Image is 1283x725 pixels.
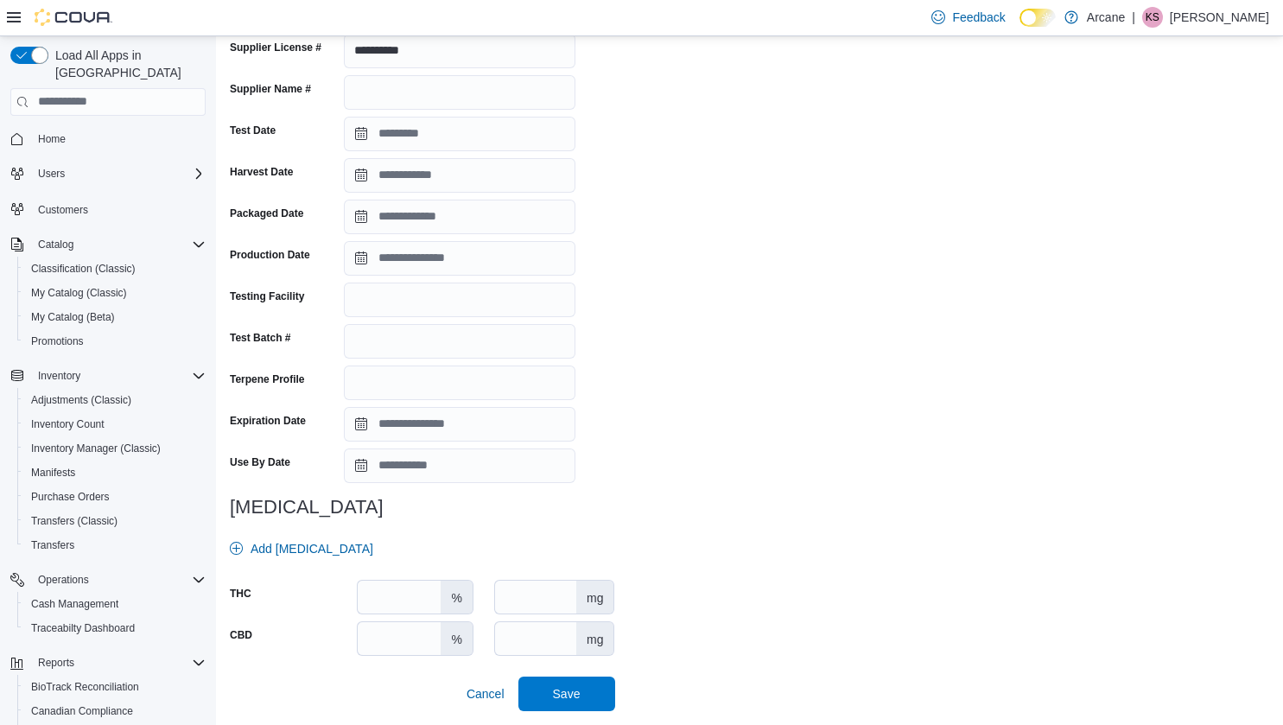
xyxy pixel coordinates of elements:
span: KS [1146,7,1159,28]
span: Classification (Classic) [31,262,136,276]
span: Customers [31,198,206,219]
a: Classification (Classic) [24,258,143,279]
input: Press the down key to open a popover containing a calendar. [344,200,575,234]
span: Customers [38,203,88,217]
a: Canadian Compliance [24,701,140,722]
button: Cash Management [17,592,213,616]
span: Inventory [38,369,80,383]
div: % [441,581,472,614]
span: Save [553,685,581,703]
a: Traceabilty Dashboard [24,618,142,639]
button: My Catalog (Beta) [17,305,213,329]
button: Users [31,163,72,184]
span: Transfers (Classic) [24,511,206,531]
span: My Catalog (Classic) [31,286,127,300]
span: Users [38,167,65,181]
a: Manifests [24,462,82,483]
span: Dark Mode [1019,27,1020,28]
span: Adjustments (Classic) [31,393,131,407]
button: Transfers [17,533,213,557]
p: | [1132,7,1135,28]
button: Inventory Count [17,412,213,436]
input: Press the down key to open a popover containing a calendar. [344,241,575,276]
button: Classification (Classic) [17,257,213,281]
span: Adjustments (Classic) [24,390,206,410]
input: Dark Mode [1019,9,1056,27]
a: Cash Management [24,594,125,614]
input: Press the down key to open a popover containing a calendar. [344,448,575,483]
span: Feedback [952,9,1005,26]
button: Traceabilty Dashboard [17,616,213,640]
button: Canadian Compliance [17,699,213,723]
p: [PERSON_NAME] [1170,7,1269,28]
span: My Catalog (Beta) [24,307,206,328]
button: Home [3,126,213,151]
button: Add [MEDICAL_DATA] [223,531,380,566]
h3: [MEDICAL_DATA] [230,497,615,518]
label: Packaged Date [230,207,303,220]
span: Inventory Count [31,417,105,431]
a: Inventory Count [24,414,111,435]
span: My Catalog (Classic) [24,283,206,303]
span: Cancel [467,685,505,703]
a: Promotions [24,331,91,352]
span: My Catalog (Beta) [31,310,115,324]
button: Inventory [31,366,87,386]
a: Adjustments (Classic) [24,390,138,410]
span: Cash Management [31,597,118,611]
a: My Catalog (Beta) [24,307,122,328]
a: Customers [31,200,95,220]
label: CBD [230,628,252,642]
span: Operations [38,573,89,587]
span: Manifests [31,466,75,480]
span: Inventory Manager (Classic) [24,438,206,459]
button: Transfers (Classic) [17,509,213,533]
span: Home [38,132,66,146]
button: Adjustments (Classic) [17,388,213,412]
button: Reports [3,651,213,675]
button: Operations [3,568,213,592]
p: Arcane [1087,7,1125,28]
div: % [441,622,472,655]
div: mg [576,622,613,655]
label: Use By Date [230,455,290,469]
span: Catalog [38,238,73,251]
button: Catalog [31,234,80,255]
span: Cash Management [24,594,206,614]
span: Users [31,163,206,184]
span: Canadian Compliance [31,704,133,718]
span: Reports [31,652,206,673]
span: Canadian Compliance [24,701,206,722]
button: My Catalog (Classic) [17,281,213,305]
div: Katricia Smith [1142,7,1163,28]
span: Operations [31,569,206,590]
span: Inventory Count [24,414,206,435]
span: Transfers (Classic) [31,514,118,528]
button: Cancel [460,677,511,711]
a: Transfers (Classic) [24,511,124,531]
div: mg [576,581,613,614]
span: BioTrack Reconciliation [24,677,206,697]
span: Load All Apps in [GEOGRAPHIC_DATA] [48,47,206,81]
button: Users [3,162,213,186]
a: Transfers [24,535,81,556]
span: Catalog [31,234,206,255]
label: Test Batch # [230,331,290,345]
span: Traceabilty Dashboard [24,618,206,639]
label: Test Date [230,124,276,137]
span: Traceabilty Dashboard [31,621,135,635]
input: Press the down key to open a popover containing a calendar. [344,158,575,193]
label: Expiration Date [230,414,306,428]
label: Production Date [230,248,310,262]
button: Reports [31,652,81,673]
a: BioTrack Reconciliation [24,677,146,697]
label: THC [230,587,251,601]
label: Harvest Date [230,165,293,179]
button: Customers [3,196,213,221]
a: Purchase Orders [24,487,117,507]
a: My Catalog (Classic) [24,283,134,303]
span: Reports [38,656,74,670]
span: BioTrack Reconciliation [31,680,139,694]
button: Inventory Manager (Classic) [17,436,213,461]
span: Purchase Orders [31,490,110,504]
